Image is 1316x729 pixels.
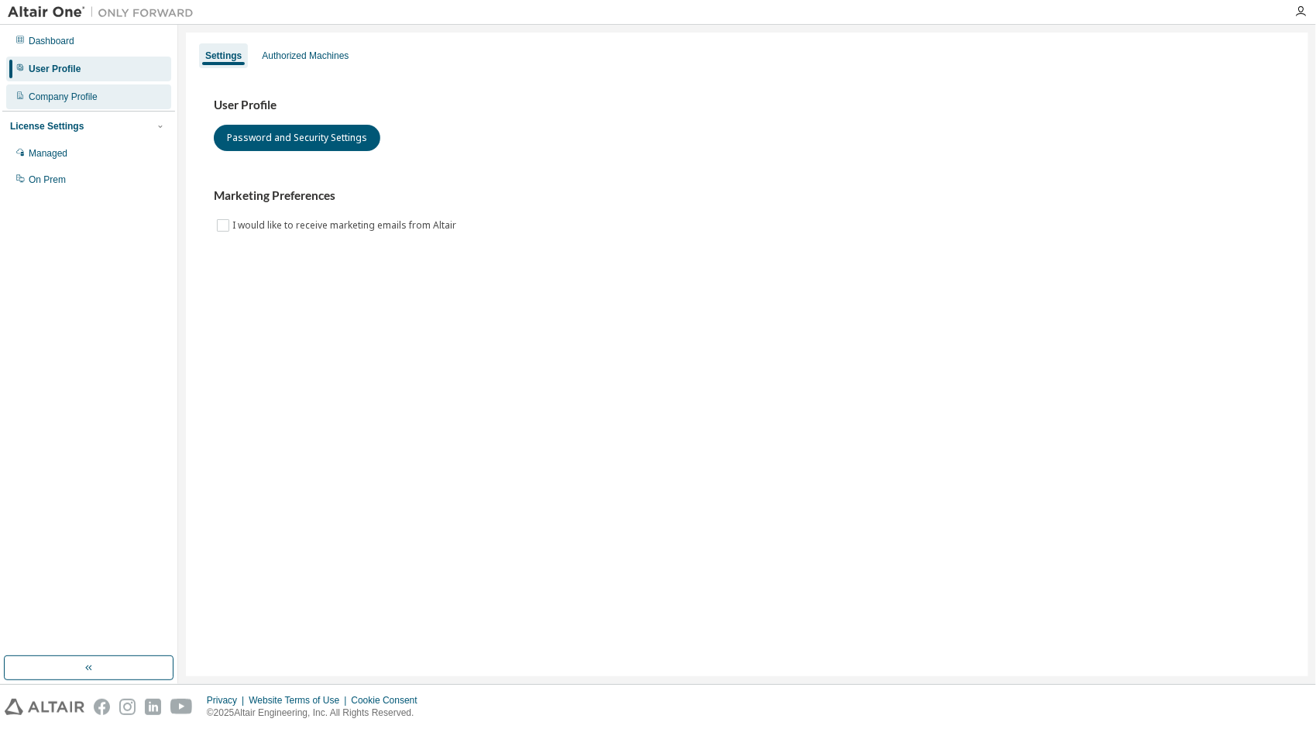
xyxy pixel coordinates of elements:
[10,120,84,132] div: License Settings
[8,5,201,20] img: Altair One
[29,147,67,160] div: Managed
[207,694,249,707] div: Privacy
[119,699,136,715] img: instagram.svg
[351,694,426,707] div: Cookie Consent
[262,50,349,62] div: Authorized Machines
[214,188,1280,204] h3: Marketing Preferences
[205,50,242,62] div: Settings
[207,707,427,720] p: © 2025 Altair Engineering, Inc. All Rights Reserved.
[232,216,459,235] label: I would like to receive marketing emails from Altair
[170,699,193,715] img: youtube.svg
[214,125,380,151] button: Password and Security Settings
[5,699,84,715] img: altair_logo.svg
[29,35,74,47] div: Dashboard
[29,174,66,186] div: On Prem
[29,63,81,75] div: User Profile
[249,694,351,707] div: Website Terms of Use
[29,91,98,103] div: Company Profile
[214,98,1280,113] h3: User Profile
[145,699,161,715] img: linkedin.svg
[94,699,110,715] img: facebook.svg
